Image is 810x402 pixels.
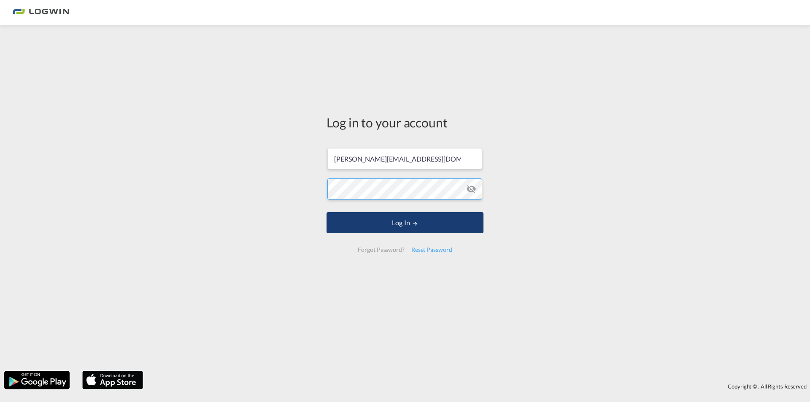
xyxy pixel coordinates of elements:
img: apple.png [81,370,144,390]
button: LOGIN [327,212,483,233]
img: google.png [3,370,70,390]
div: Forgot Password? [354,242,408,257]
md-icon: icon-eye-off [466,184,476,194]
div: Log in to your account [327,113,483,131]
div: Copyright © . All Rights Reserved [147,379,810,394]
div: Reset Password [408,242,456,257]
input: Enter email/phone number [327,148,482,169]
img: bc73a0e0d8c111efacd525e4c8ad7d32.png [13,3,70,22]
